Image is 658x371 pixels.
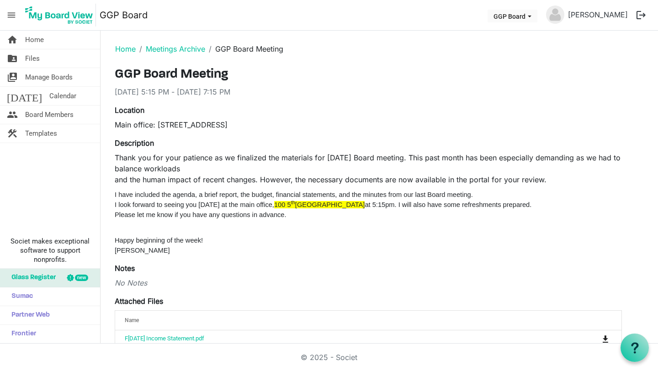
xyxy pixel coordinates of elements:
[7,306,50,324] span: Partner Web
[115,296,163,307] label: Attached Files
[488,10,537,22] button: GGP Board dropdownbutton
[7,68,18,86] span: switch_account
[22,4,100,26] a: My Board View Logo
[22,4,96,26] img: My Board View Logo
[125,335,204,342] a: F[DATE] Income Statement.pdf
[75,275,88,281] div: new
[7,269,56,287] span: Glass Register
[205,43,283,54] li: GGP Board Meeting
[25,124,57,143] span: Templates
[146,44,205,53] a: Meetings Archive
[115,277,622,288] div: No Notes
[7,106,18,124] span: people
[25,49,40,68] span: Files
[25,68,73,86] span: Manage Boards
[25,106,74,124] span: Board Members
[49,87,76,105] span: Calendar
[3,6,20,24] span: menu
[291,200,295,205] sup: th
[274,201,365,208] span: 100 5 [GEOGRAPHIC_DATA]
[564,5,631,24] a: [PERSON_NAME]
[125,317,139,323] span: Name
[115,245,622,255] p: [PERSON_NAME]
[115,190,622,200] p: I have included the agenda, a brief report, the budget, financial statements, and the minutes fro...
[100,6,148,24] a: GGP Board
[301,353,357,362] a: © 2025 - Societ
[115,44,136,53] a: Home
[631,5,651,25] button: logout
[7,31,18,49] span: home
[7,287,33,306] span: Sumac
[7,325,36,343] span: Frontier
[115,235,622,245] p: Happy beginning of the week!
[115,200,622,210] p: I look forward to seeing you [DATE] at the main office, at 5:15pm. I will also have some refreshm...
[115,330,564,347] td: F11 - February 2025 Income Statement.pdf is template cell column header Name
[115,105,144,116] label: Location
[7,87,42,105] span: [DATE]
[115,263,135,274] label: Notes
[599,332,612,345] button: Download
[7,124,18,143] span: construction
[115,138,154,148] label: Description
[7,49,18,68] span: folder_shared
[564,330,621,347] td: is Command column column header
[546,5,564,24] img: no-profile-picture.svg
[4,237,96,264] span: Societ makes exceptional software to support nonprofits.
[115,210,622,220] p: Please let me know if you have any questions in advance.
[115,152,622,185] p: Thank you for your patience as we finalized the materials for [DATE] Board meeting. This past mon...
[115,67,622,83] h3: GGP Board Meeting
[25,31,44,49] span: Home
[115,86,622,97] div: [DATE] 5:15 PM - [DATE] 7:15 PM
[115,119,622,130] div: Main office: [STREET_ADDRESS]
